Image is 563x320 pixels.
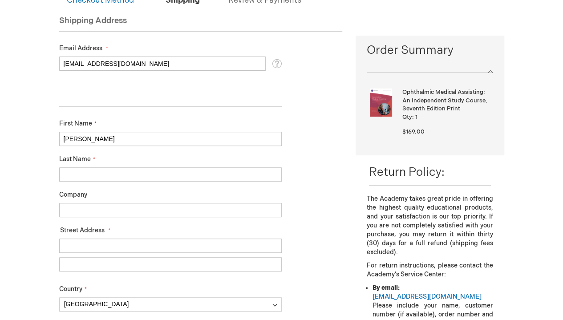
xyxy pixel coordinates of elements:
span: Email Address [59,45,102,52]
span: Company [59,191,87,198]
strong: Ophthalmic Medical Assisting: An Independent Study Course, Seventh Edition Print [402,88,490,113]
strong: By email: [373,284,400,292]
p: For return instructions, please contact the Academy’s Service Center: [367,261,493,279]
img: Ophthalmic Medical Assisting: An Independent Study Course, Seventh Edition Print [367,88,395,117]
span: 1 [415,113,417,121]
span: $169.00 [402,128,425,135]
span: Country [59,285,82,293]
span: Order Summary [367,42,493,63]
span: Qty [402,113,412,121]
span: Return Policy: [369,166,445,179]
p: The Academy takes great pride in offering the highest quality educational products, and your sati... [367,194,493,257]
a: [EMAIL_ADDRESS][DOMAIN_NAME] [373,293,482,300]
span: Street Address [60,227,105,234]
div: Shipping Address [59,15,343,32]
span: Last Name [59,155,91,163]
span: First Name [59,120,92,127]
